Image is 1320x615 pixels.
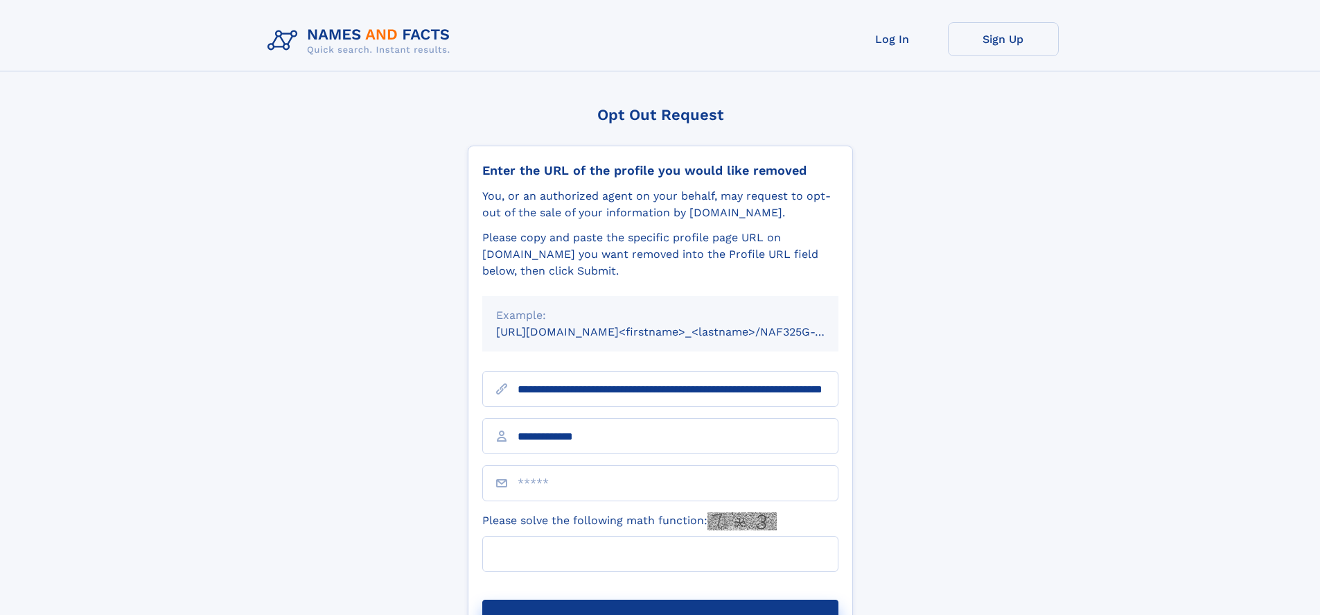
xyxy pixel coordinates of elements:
small: [URL][DOMAIN_NAME]<firstname>_<lastname>/NAF325G-xxxxxxxx [496,325,865,338]
div: Enter the URL of the profile you would like removed [482,163,838,178]
a: Sign Up [948,22,1059,56]
div: Opt Out Request [468,106,853,123]
div: Example: [496,307,825,324]
div: You, or an authorized agent on your behalf, may request to opt-out of the sale of your informatio... [482,188,838,221]
label: Please solve the following math function: [482,512,777,530]
img: Logo Names and Facts [262,22,461,60]
a: Log In [837,22,948,56]
div: Please copy and paste the specific profile page URL on [DOMAIN_NAME] you want removed into the Pr... [482,229,838,279]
